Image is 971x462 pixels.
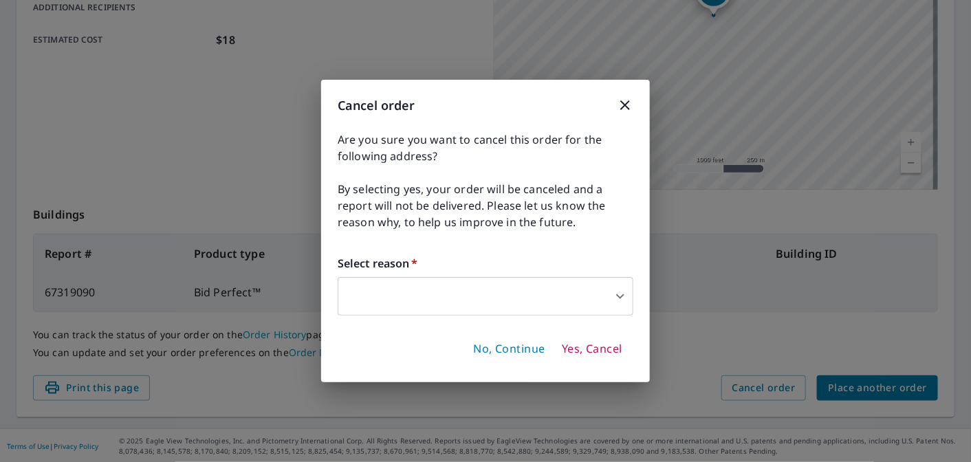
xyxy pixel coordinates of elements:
span: Are you sure you want to cancel this order for the following address? [338,131,633,164]
button: Yes, Cancel [556,338,628,361]
span: Yes, Cancel [562,342,622,357]
div: ​ [338,277,633,316]
h3: Cancel order [338,96,633,115]
button: No, Continue [468,338,551,361]
label: Select reason [338,255,633,272]
span: No, Continue [473,342,545,357]
span: By selecting yes, your order will be canceled and a report will not be delivered. Please let us k... [338,181,633,230]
